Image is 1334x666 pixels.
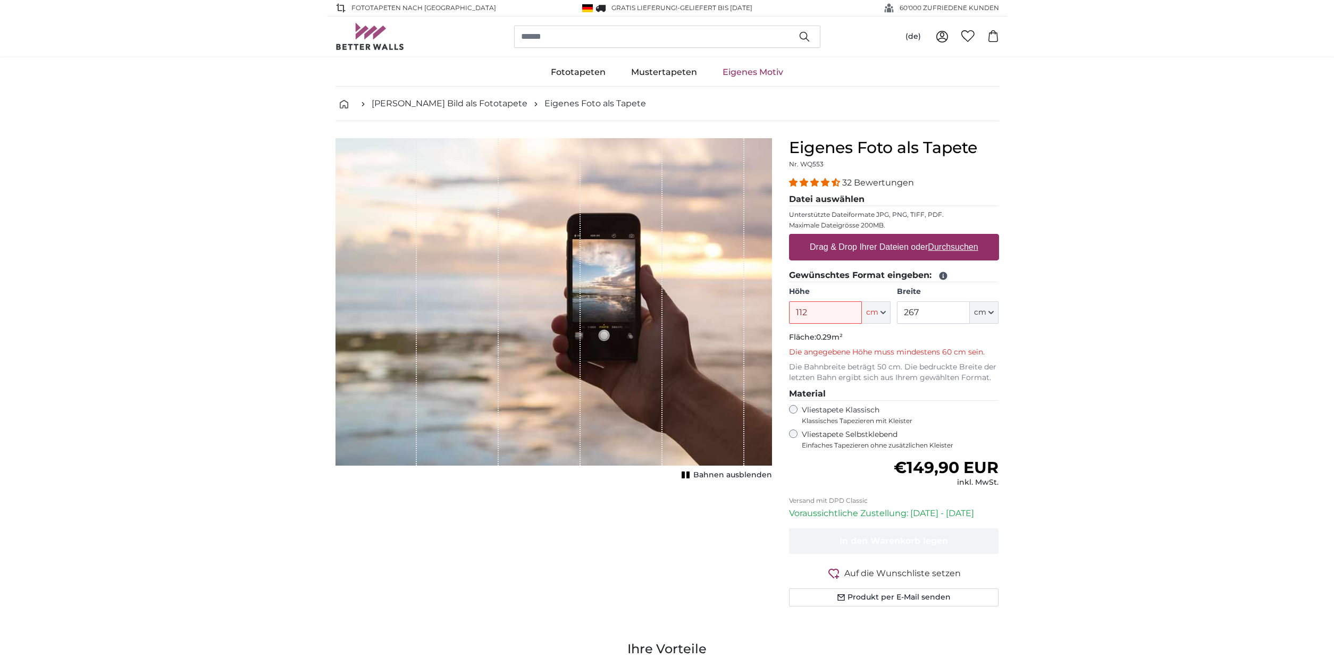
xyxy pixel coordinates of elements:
[789,221,999,230] p: Maximale Dateigrösse 200MB.
[970,301,999,324] button: cm
[866,307,878,318] span: cm
[335,138,772,483] div: 1 of 1
[544,97,646,110] a: Eigenes Foto als Tapete
[335,87,999,121] nav: breadcrumbs
[862,301,891,324] button: cm
[789,269,999,282] legend: Gewünschtes Format eingeben:
[789,588,999,606] button: Produkt per E-Mail senden
[789,567,999,580] button: Auf die Wunschliste setzen
[897,286,999,297] label: Breite
[844,567,961,580] span: Auf die Wunschliste setzen
[335,23,405,50] img: Betterwalls
[842,178,914,188] span: 32 Bewertungen
[335,640,999,657] h3: Ihre Vorteile
[789,362,999,383] p: Die Bahnbreite beträgt 50 cm. Die bedruckte Breite der letzten Bahn ergibt sich aus Ihrem gewählt...
[894,458,999,477] span: €149,90 EUR
[789,193,999,206] legend: Datei auswählen
[372,97,527,110] a: [PERSON_NAME] Bild als Fototapete
[710,58,796,86] a: Eigenes Motiv
[789,160,824,168] span: Nr. WQ553
[789,332,999,343] p: Fläche:
[789,138,999,157] h1: Eigenes Foto als Tapete
[802,417,990,425] span: Klassisches Tapezieren mit Kleister
[611,4,677,12] span: GRATIS Lieferung!
[816,332,843,342] span: 0.29m²
[894,477,999,488] div: inkl. MwSt.
[840,536,948,546] span: In den Warenkorb legen
[618,58,710,86] a: Mustertapeten
[678,468,772,483] button: Bahnen ausblenden
[806,237,983,258] label: Drag & Drop Ihrer Dateien oder
[789,507,999,520] p: Voraussichtliche Zustellung: [DATE] - [DATE]
[789,347,999,358] p: Die angegebene Höhe muss mindestens 60 cm sein.
[538,58,618,86] a: Fototapeten
[928,242,978,251] u: Durchsuchen
[789,286,891,297] label: Höhe
[897,27,929,46] button: (de)
[900,3,999,13] span: 60'000 ZUFRIEDENE KUNDEN
[351,3,496,13] span: Fototapeten nach [GEOGRAPHIC_DATA]
[677,4,752,12] span: -
[802,405,990,425] label: Vliestapete Klassisch
[974,307,986,318] span: cm
[680,4,752,12] span: Geliefert bis [DATE]
[802,441,999,450] span: Einfaches Tapezieren ohne zusätzlichen Kleister
[802,429,999,450] label: Vliestapete Selbstklebend
[789,387,999,401] legend: Material
[582,4,593,12] img: Deutschland
[789,496,999,505] p: Versand mit DPD Classic
[789,528,999,554] button: In den Warenkorb legen
[693,470,772,480] span: Bahnen ausblenden
[789,178,842,188] span: 4.31 stars
[789,210,999,219] p: Unterstützte Dateiformate JPG, PNG, TIFF, PDF.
